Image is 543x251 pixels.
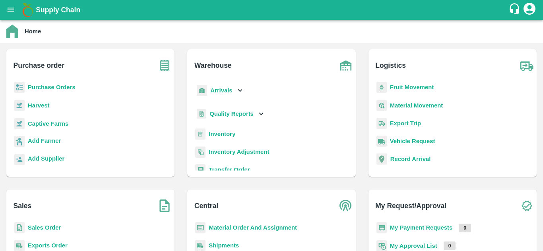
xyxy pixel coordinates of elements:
[14,136,25,148] img: farmer
[20,2,36,18] img: logo
[375,60,406,71] b: Logistics
[209,167,250,173] a: Transfer Order
[209,111,254,117] b: Quality Reports
[195,128,206,140] img: whInventory
[28,242,68,249] a: Exports Order
[517,196,537,216] img: check
[28,121,68,127] a: Captive Farms
[376,118,387,129] img: delivery
[376,82,387,93] img: fruit
[195,82,244,100] div: Arrivals
[36,6,80,14] b: Supply Chain
[517,56,537,75] img: truck
[336,56,356,75] img: warehouse
[28,84,76,90] a: Purchase Orders
[14,154,25,165] img: supplier
[390,84,434,90] a: Fruit Movement
[194,200,218,211] b: Central
[155,56,175,75] img: purchase
[28,138,61,144] b: Add Farmer
[195,222,206,234] img: centralMaterial
[209,149,269,155] a: Inventory Adjustment
[390,224,453,231] a: My Payment Requests
[209,242,239,249] a: Shipments
[376,100,387,111] img: material
[376,136,387,147] img: vehicle
[390,156,431,162] a: Record Arrival
[14,60,64,71] b: Purchase order
[522,2,537,18] div: account of current user
[197,109,206,119] img: qualityReport
[25,28,41,34] b: Home
[14,200,32,211] b: Sales
[195,106,266,122] div: Quality Reports
[36,4,508,15] a: Supply Chain
[444,241,456,250] p: 0
[508,3,522,17] div: customer-support
[210,87,232,94] b: Arrivals
[14,118,25,130] img: harvest
[209,224,297,231] a: Material Order And Assignment
[336,196,356,216] img: central
[14,100,25,111] img: harvest
[390,102,443,109] a: Material Movement
[195,164,206,176] img: whTransfer
[390,243,437,249] a: My Approval List
[14,82,25,93] img: reciept
[28,102,49,109] a: Harvest
[14,222,25,234] img: sales
[28,136,61,147] a: Add Farmer
[376,222,387,234] img: payment
[390,138,435,144] a: Vehicle Request
[459,224,471,232] p: 0
[209,131,235,137] a: Inventory
[390,120,421,126] a: Export Trip
[28,155,64,162] b: Add Supplier
[28,154,64,165] a: Add Supplier
[28,224,61,231] a: Sales Order
[376,153,387,165] img: recordArrival
[375,200,446,211] b: My Request/Approval
[195,146,206,158] img: inventory
[155,196,175,216] img: soSales
[194,60,232,71] b: Warehouse
[6,25,18,38] img: home
[197,85,207,96] img: whArrival
[2,1,20,19] button: open drawer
